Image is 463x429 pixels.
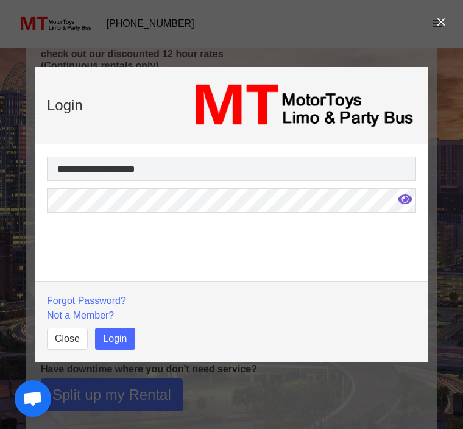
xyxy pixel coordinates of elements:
[47,220,232,311] iframe: reCAPTCHA
[95,328,135,350] button: Login
[15,380,51,417] a: Open chat
[47,328,88,350] button: Close
[47,310,114,321] a: Not a Member?
[185,79,416,132] img: MT-Logo-black.png
[47,296,126,306] a: Forgot Password?
[47,98,180,113] p: Login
